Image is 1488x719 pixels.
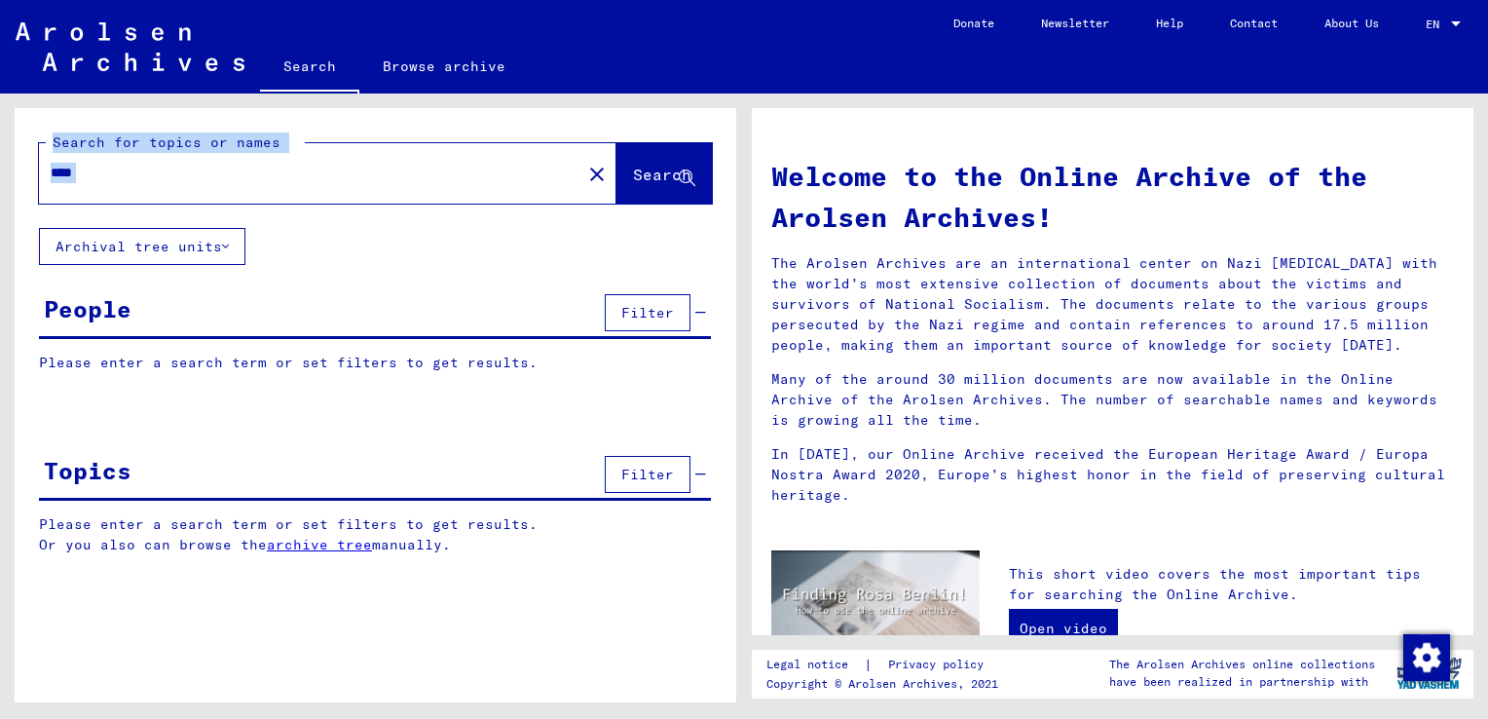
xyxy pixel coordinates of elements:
p: have been realized in partnership with [1109,673,1375,691]
span: Search [633,165,691,184]
a: archive tree [267,536,372,553]
h1: Welcome to the Online Archive of the Arolsen Archives! [771,156,1454,238]
img: yv_logo.png [1393,649,1466,698]
img: Arolsen_neg.svg [16,22,244,71]
p: Copyright © Arolsen Archives, 2021 [766,675,1007,693]
a: Privacy policy [873,655,1007,675]
a: Open video [1009,609,1118,648]
a: Browse archive [359,43,529,90]
a: Search [260,43,359,94]
p: Please enter a search term or set filters to get results. [39,353,711,373]
button: Search [616,143,712,204]
mat-label: Search for topics or names [53,133,280,151]
span: EN [1426,18,1447,31]
span: Filter [621,304,674,322]
p: The Arolsen Archives are an international center on Nazi [MEDICAL_DATA] with the world’s most ext... [771,253,1454,356]
p: Please enter a search term or set filters to get results. Or you also can browse the manually. [39,514,712,555]
div: | [766,655,1007,675]
a: Legal notice [766,655,864,675]
img: Change consent [1403,634,1450,681]
span: Filter [621,466,674,483]
img: video.jpg [771,550,980,663]
button: Archival tree units [39,228,245,265]
p: This short video covers the most important tips for searching the Online Archive. [1009,564,1454,605]
button: Filter [605,456,690,493]
p: The Arolsen Archives online collections [1109,656,1375,673]
mat-icon: close [585,163,609,186]
button: Clear [577,154,616,193]
div: Topics [44,453,131,488]
p: Many of the around 30 million documents are now available in the Online Archive of the Arolsen Ar... [771,369,1454,431]
button: Filter [605,294,690,331]
div: Change consent [1402,633,1449,680]
div: People [44,291,131,326]
p: In [DATE], our Online Archive received the European Heritage Award / Europa Nostra Award 2020, Eu... [771,444,1454,506]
